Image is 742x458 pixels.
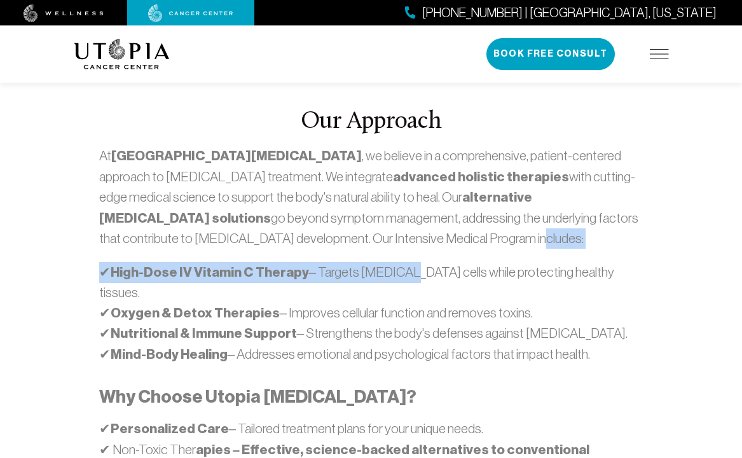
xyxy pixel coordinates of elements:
[111,325,297,342] strong: Nutritional & Immune Support
[393,169,569,185] strong: advanced holistic therapies
[111,305,280,321] strong: Oxygen & Detox Therapies
[148,4,233,22] img: cancer center
[99,189,532,226] strong: alternative [MEDICAL_DATA] solutions
[99,146,643,249] p: At , we believe in a comprehensive, patient-centered approach to [MEDICAL_DATA] treatment. We int...
[99,109,643,135] h2: Our Approach
[111,420,229,437] strong: Personalized Care
[111,346,228,363] strong: Mind-Body Healing
[74,39,170,69] img: logo
[111,264,309,281] strong: High-Dose IV Vitamin C Therapy
[99,386,416,407] strong: Why Choose Utopia [MEDICAL_DATA]?
[486,38,615,70] button: Book Free Consult
[99,262,643,365] p: ✔ – Targets [MEDICAL_DATA] cells while protecting healthy tissues. ✔ – Improves cellular function...
[650,49,669,59] img: icon-hamburger
[111,148,362,164] strong: [GEOGRAPHIC_DATA][MEDICAL_DATA]
[405,4,717,22] a: [PHONE_NUMBER] | [GEOGRAPHIC_DATA], [US_STATE]
[24,4,104,22] img: wellness
[422,4,717,22] span: [PHONE_NUMBER] | [GEOGRAPHIC_DATA], [US_STATE]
